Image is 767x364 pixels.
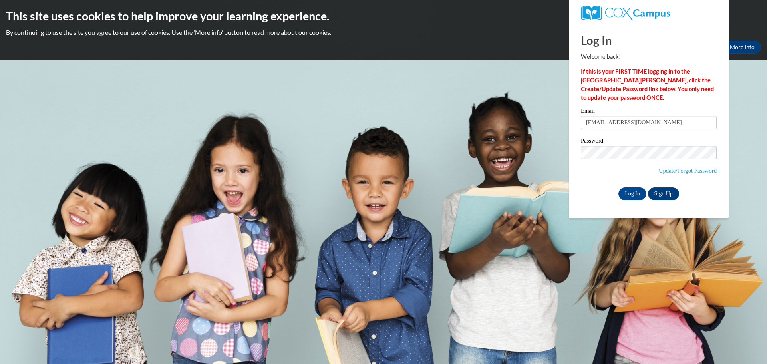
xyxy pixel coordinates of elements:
strong: If this is your FIRST TIME logging in to the [GEOGRAPHIC_DATA][PERSON_NAME], click the Create/Upd... [581,68,714,101]
label: Email [581,108,717,116]
a: Sign Up [648,187,679,200]
label: Password [581,138,717,146]
a: Update/Forgot Password [659,167,717,174]
h1: Log In [581,32,717,48]
a: COX Campus [581,6,717,20]
a: More Info [723,41,761,54]
img: COX Campus [581,6,670,20]
p: Welcome back! [581,52,717,61]
h2: This site uses cookies to help improve your learning experience. [6,8,761,24]
p: By continuing to use the site you agree to our use of cookies. Use the ‘More info’ button to read... [6,28,761,37]
input: Log In [618,187,646,200]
